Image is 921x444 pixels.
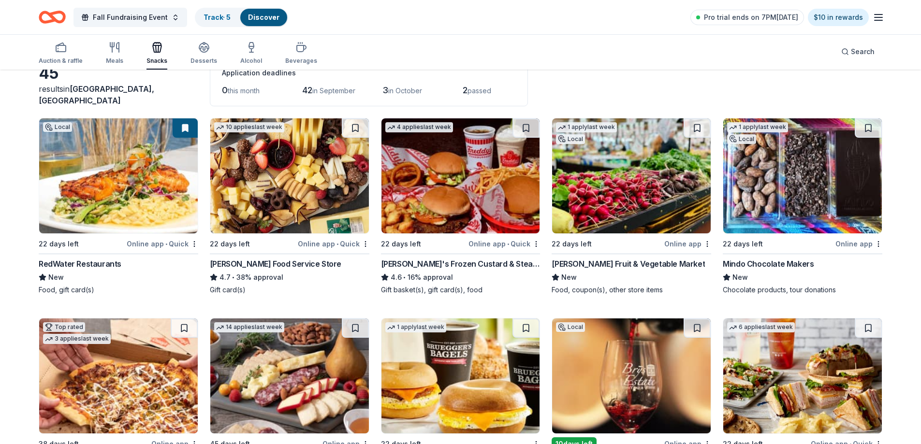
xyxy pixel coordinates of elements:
[388,86,422,95] span: in October
[385,122,453,132] div: 4 applies last week
[93,12,168,23] span: Fall Fundraising Event
[312,86,355,95] span: in September
[381,238,421,250] div: 22 days left
[39,84,154,105] span: in
[851,46,875,57] span: Search
[232,273,234,281] span: •
[146,38,167,70] button: Snacks
[39,118,198,233] img: Image for RedWater Restaurants
[210,285,369,295] div: Gift card(s)
[385,322,446,332] div: 1 apply last week
[381,318,540,433] img: Image for Bruegger's Bagels
[39,118,198,295] a: Image for RedWater RestaurantsLocal22 days leftOnline app•QuickRedWater RestaurantsNewFood, gift ...
[240,57,262,65] div: Alcohol
[165,240,167,248] span: •
[39,6,66,29] a: Home
[302,85,312,95] span: 42
[190,57,217,65] div: Desserts
[723,318,882,433] img: Image for McAlister's Deli
[552,238,592,250] div: 22 days left
[723,258,814,270] div: Mindo Chocolate Makers
[835,238,882,250] div: Online app
[727,134,756,144] div: Local
[195,8,288,27] button: Track· 5Discover
[381,118,541,295] a: Image for Freddy's Frozen Custard & Steakburgers4 applieslast week22 days leftOnline app•Quick[PE...
[552,318,711,433] img: Image for Brys Estate
[403,273,406,281] span: •
[381,118,540,233] img: Image for Freddy's Frozen Custard & Steakburgers
[214,122,284,132] div: 10 applies last week
[43,122,72,132] div: Local
[723,285,882,295] div: Chocolate products, tour donations
[552,118,711,233] img: Image for Joe Randazzo's Fruit & Vegetable Market
[507,240,509,248] span: •
[552,118,711,295] a: Image for Joe Randazzo's Fruit & Vegetable Market1 applylast weekLocal22 days leftOnline app[PERS...
[39,64,198,83] div: 45
[39,38,83,70] button: Auction & raffle
[285,38,317,70] button: Beverages
[190,38,217,70] button: Desserts
[39,57,83,65] div: Auction & raffle
[39,258,121,270] div: RedWater Restaurants
[210,258,341,270] div: [PERSON_NAME] Food Service Store
[552,258,705,270] div: [PERSON_NAME] Fruit & Vegetable Market
[463,85,468,95] span: 2
[723,118,882,233] img: Image for Mindo Chocolate Makers
[561,272,577,283] span: New
[336,240,338,248] span: •
[468,238,540,250] div: Online app Quick
[39,285,198,295] div: Food, gift card(s)
[228,86,260,95] span: this month
[381,285,541,295] div: Gift basket(s), gift card(s), food
[690,10,804,25] a: Pro trial ends on 7PM[DATE]
[210,238,250,250] div: 22 days left
[43,322,85,332] div: Top rated
[204,13,231,21] a: Track· 5
[48,272,64,283] span: New
[727,122,788,132] div: 1 apply last week
[210,272,369,283] div: 38% approval
[727,322,795,332] div: 6 applies last week
[808,9,869,26] a: $10 in rewards
[146,57,167,65] div: Snacks
[222,85,228,95] span: 0
[106,38,123,70] button: Meals
[39,84,154,105] span: [GEOGRAPHIC_DATA], [GEOGRAPHIC_DATA]
[222,67,516,79] div: Application deadlines
[248,13,279,21] a: Discover
[43,334,111,344] div: 3 applies last week
[39,83,198,106] div: results
[391,272,402,283] span: 4.6
[298,238,369,250] div: Online app Quick
[127,238,198,250] div: Online app Quick
[833,42,882,61] button: Search
[240,38,262,70] button: Alcohol
[210,118,369,295] a: Image for Gordon Food Service Store10 applieslast week22 days leftOnline app•Quick[PERSON_NAME] F...
[664,238,711,250] div: Online app
[381,272,541,283] div: 16% approval
[381,258,541,270] div: [PERSON_NAME]'s Frozen Custard & Steakburgers
[210,318,369,433] img: Image for Gourmet Gift Baskets
[556,322,585,332] div: Local
[106,57,123,65] div: Meals
[214,322,284,332] div: 14 applies last week
[39,238,79,250] div: 22 days left
[468,86,491,95] span: passed
[723,238,763,250] div: 22 days left
[556,122,617,132] div: 1 apply last week
[556,134,585,144] div: Local
[723,118,882,295] a: Image for Mindo Chocolate Makers1 applylast weekLocal22 days leftOnline appMindo Chocolate Makers...
[210,118,369,233] img: Image for Gordon Food Service Store
[219,272,231,283] span: 4.7
[732,272,748,283] span: New
[382,85,388,95] span: 3
[285,57,317,65] div: Beverages
[704,12,798,23] span: Pro trial ends on 7PM[DATE]
[73,8,187,27] button: Fall Fundraising Event
[39,318,198,433] img: Image for Casey's
[552,285,711,295] div: Food, coupon(s), other store items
